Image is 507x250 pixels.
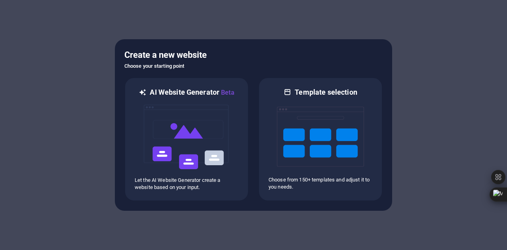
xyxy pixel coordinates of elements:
[269,176,372,191] p: Choose from 150+ templates and adjust it to you needs.
[150,88,234,97] h6: AI Website Generator
[124,77,249,201] div: AI Website GeneratorBetaaiLet the AI Website Generator create a website based on your input.
[295,88,357,97] h6: Template selection
[258,77,383,201] div: Template selectionChoose from 150+ templates and adjust it to you needs.
[135,177,238,191] p: Let the AI Website Generator create a website based on your input.
[143,97,230,177] img: ai
[219,89,234,96] span: Beta
[124,61,383,71] h6: Choose your starting point
[124,49,383,61] h5: Create a new website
